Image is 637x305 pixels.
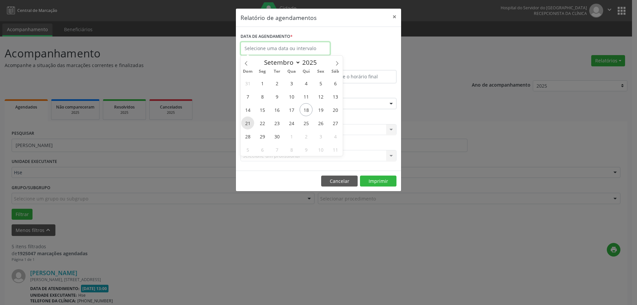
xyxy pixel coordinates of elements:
[241,116,254,129] span: Setembro 21, 2025
[241,143,254,156] span: Outubro 5, 2025
[320,60,396,70] label: ATÉ
[241,103,254,116] span: Setembro 14, 2025
[314,69,328,74] span: Sex
[300,116,313,129] span: Setembro 25, 2025
[388,9,401,25] button: Close
[314,116,327,129] span: Setembro 26, 2025
[256,116,269,129] span: Setembro 22, 2025
[314,90,327,103] span: Setembro 12, 2025
[241,69,255,74] span: Dom
[270,77,283,90] span: Setembro 2, 2025
[270,116,283,129] span: Setembro 23, 2025
[270,69,284,74] span: Ter
[314,130,327,143] span: Outubro 3, 2025
[320,70,396,83] input: Selecione o horário final
[285,116,298,129] span: Setembro 24, 2025
[285,90,298,103] span: Setembro 10, 2025
[256,103,269,116] span: Setembro 15, 2025
[256,77,269,90] span: Setembro 1, 2025
[329,103,342,116] span: Setembro 20, 2025
[300,103,313,116] span: Setembro 18, 2025
[314,143,327,156] span: Outubro 10, 2025
[329,143,342,156] span: Outubro 11, 2025
[300,130,313,143] span: Outubro 2, 2025
[241,13,317,22] h5: Relatório de agendamentos
[299,69,314,74] span: Qui
[329,130,342,143] span: Outubro 4, 2025
[270,90,283,103] span: Setembro 9, 2025
[241,90,254,103] span: Setembro 7, 2025
[285,103,298,116] span: Setembro 17, 2025
[256,130,269,143] span: Setembro 29, 2025
[284,69,299,74] span: Qua
[285,130,298,143] span: Outubro 1, 2025
[241,130,254,143] span: Setembro 28, 2025
[300,90,313,103] span: Setembro 11, 2025
[329,90,342,103] span: Setembro 13, 2025
[270,143,283,156] span: Outubro 7, 2025
[255,69,270,74] span: Seg
[261,58,301,67] select: Month
[360,176,396,187] button: Imprimir
[328,69,343,74] span: Sáb
[314,103,327,116] span: Setembro 19, 2025
[241,77,254,90] span: Agosto 31, 2025
[241,32,293,42] label: DATA DE AGENDAMENTO
[314,77,327,90] span: Setembro 5, 2025
[270,130,283,143] span: Setembro 30, 2025
[285,143,298,156] span: Outubro 8, 2025
[241,42,330,55] input: Selecione uma data ou intervalo
[270,103,283,116] span: Setembro 16, 2025
[300,77,313,90] span: Setembro 4, 2025
[301,58,322,67] input: Year
[321,176,358,187] button: Cancelar
[256,90,269,103] span: Setembro 8, 2025
[285,77,298,90] span: Setembro 3, 2025
[300,143,313,156] span: Outubro 9, 2025
[256,143,269,156] span: Outubro 6, 2025
[329,77,342,90] span: Setembro 6, 2025
[329,116,342,129] span: Setembro 27, 2025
